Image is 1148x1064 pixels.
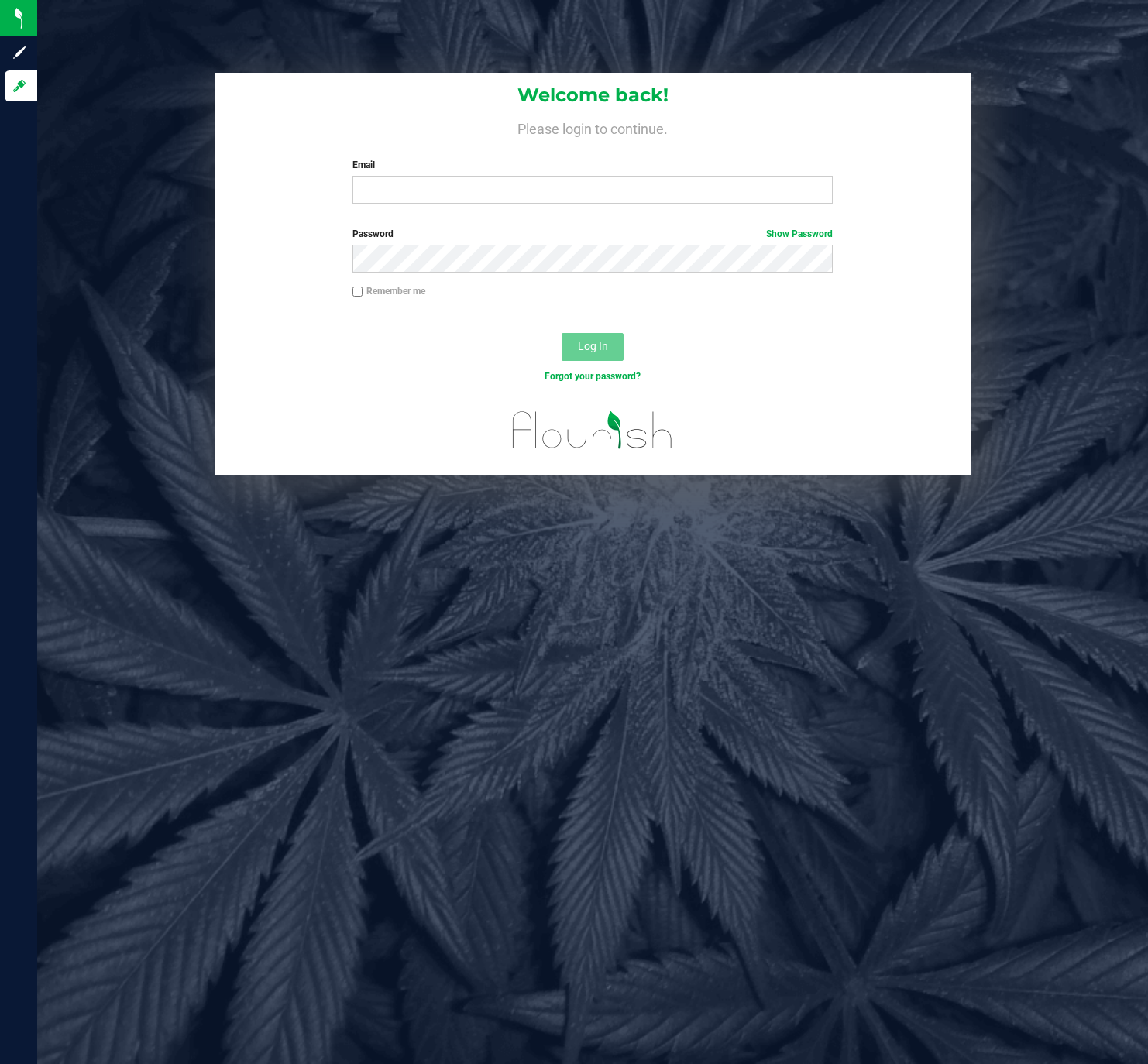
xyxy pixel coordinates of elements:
input: Remember me [352,287,363,297]
a: Show Password [766,228,833,239]
inline-svg: Sign up [12,45,27,60]
a: Forgot your password? [545,371,641,382]
label: Email [352,158,834,172]
button: Log In [562,333,624,361]
inline-svg: Log in [12,78,27,94]
label: Remember me [352,284,425,298]
h4: Please login to continue. [215,118,971,136]
span: Log In [578,340,608,352]
span: Password [352,228,394,239]
h1: Welcome back! [215,85,971,105]
img: flourish_logo.svg [498,400,687,460]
